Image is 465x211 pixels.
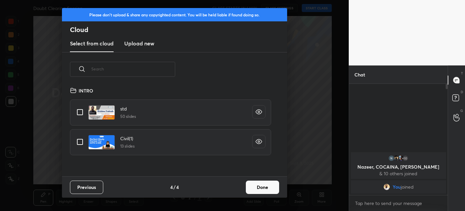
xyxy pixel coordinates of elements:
h5: 50 slides [120,114,136,120]
img: 401ef843b36846d4910058e56eb33ec0.18405222_3 [397,155,404,162]
h4: std [120,105,136,112]
span: You [393,184,401,190]
h4: Civil(1) [120,135,135,142]
span: joined [401,184,414,190]
h4: / [174,184,176,191]
p: Nazeer, COCAINA, [PERSON_NAME] [355,164,442,170]
button: Done [246,181,279,194]
input: Search [91,55,175,83]
div: grid [62,84,279,177]
h4: 4 [176,184,179,191]
img: 1627879622FH4XSV.pdf [88,135,115,150]
img: 36c3067a52d946818902db6e3c699268.jpg [393,155,399,162]
h5: 13 slides [120,143,135,149]
div: 10 [402,155,409,162]
p: G [460,108,463,113]
p: D [461,89,463,94]
h3: Select from cloud [70,39,114,47]
div: grid [349,151,448,195]
img: fda5f69eff034ab9acdd9fb98457250a.jpg [383,184,390,190]
p: T [461,71,463,76]
div: Please don't upload & share any copyrighted content. You will be held liable if found doing so. [62,8,287,21]
h2: Cloud [70,25,287,34]
h3: Upload new [124,39,154,47]
p: & 10 others joined [355,171,442,176]
img: e1b8e3444e3e438383b66df1d057187f.44968093_3 [388,155,395,162]
img: 1615040256AR9OND.pdf [88,105,115,120]
p: Chat [349,66,370,83]
h4: INTRO [79,87,93,94]
h4: 4 [170,184,173,191]
button: Previous [70,181,103,194]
